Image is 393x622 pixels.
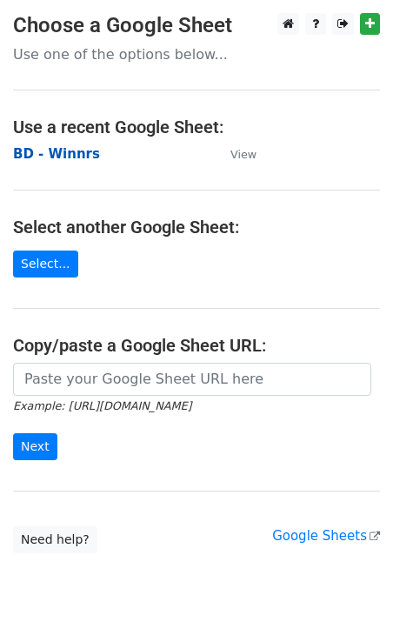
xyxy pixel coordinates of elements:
h4: Use a recent Google Sheet: [13,117,380,137]
a: View [213,146,256,162]
h4: Copy/paste a Google Sheet URL: [13,335,380,356]
a: Google Sheets [272,528,380,544]
p: Use one of the options below... [13,45,380,64]
a: Select... [13,251,78,278]
input: Paste your Google Sheet URL here [13,363,371,396]
a: BD - Winnrs [13,146,100,162]
iframe: Chat Widget [306,538,393,622]
h3: Choose a Google Sheet [13,13,380,38]
a: Need help? [13,526,97,553]
small: Example: [URL][DOMAIN_NAME] [13,399,191,412]
input: Next [13,433,57,460]
small: View [230,148,256,161]
h4: Select another Google Sheet: [13,217,380,237]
